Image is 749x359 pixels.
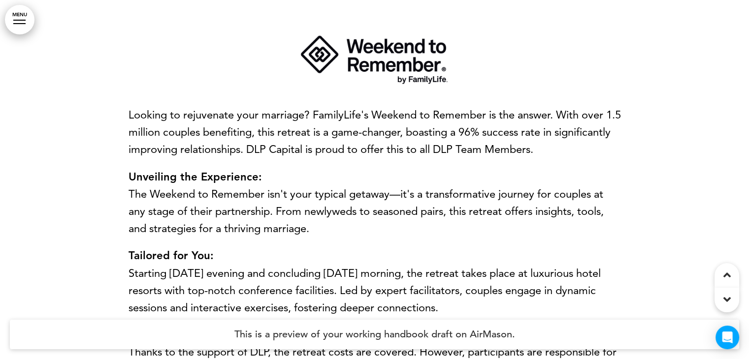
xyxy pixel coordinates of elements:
[129,168,621,238] p: The Weekend to Remember isn't your typical getaway—it's a transformative journey for couples at a...
[129,106,621,158] p: Looking to rejuvenate your marriage? FamilyLife's Weekend to Remember is the answer. With over 1....
[716,326,739,349] div: Open Intercom Messenger
[5,5,34,34] a: MENU
[293,29,456,89] img: 1757438364020-weekendtoremember.png
[10,320,739,349] h4: This is a preview of your working handbook draft on AirMason.
[129,249,214,262] strong: Tailored for You:
[129,247,621,316] p: Starting [DATE] evening and concluding [DATE] morning, the retreat takes place at luxurious hotel...
[129,170,262,183] strong: Unveiling the Experience:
